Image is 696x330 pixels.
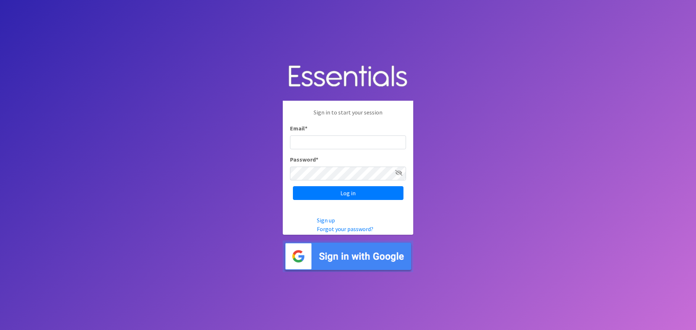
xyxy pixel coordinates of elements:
[290,108,406,124] p: Sign in to start your session
[305,125,307,132] abbr: required
[283,58,413,95] img: Human Essentials
[283,241,413,272] img: Sign in with Google
[290,155,318,164] label: Password
[317,225,373,233] a: Forgot your password?
[293,186,403,200] input: Log in
[316,156,318,163] abbr: required
[290,124,307,133] label: Email
[317,217,335,224] a: Sign up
